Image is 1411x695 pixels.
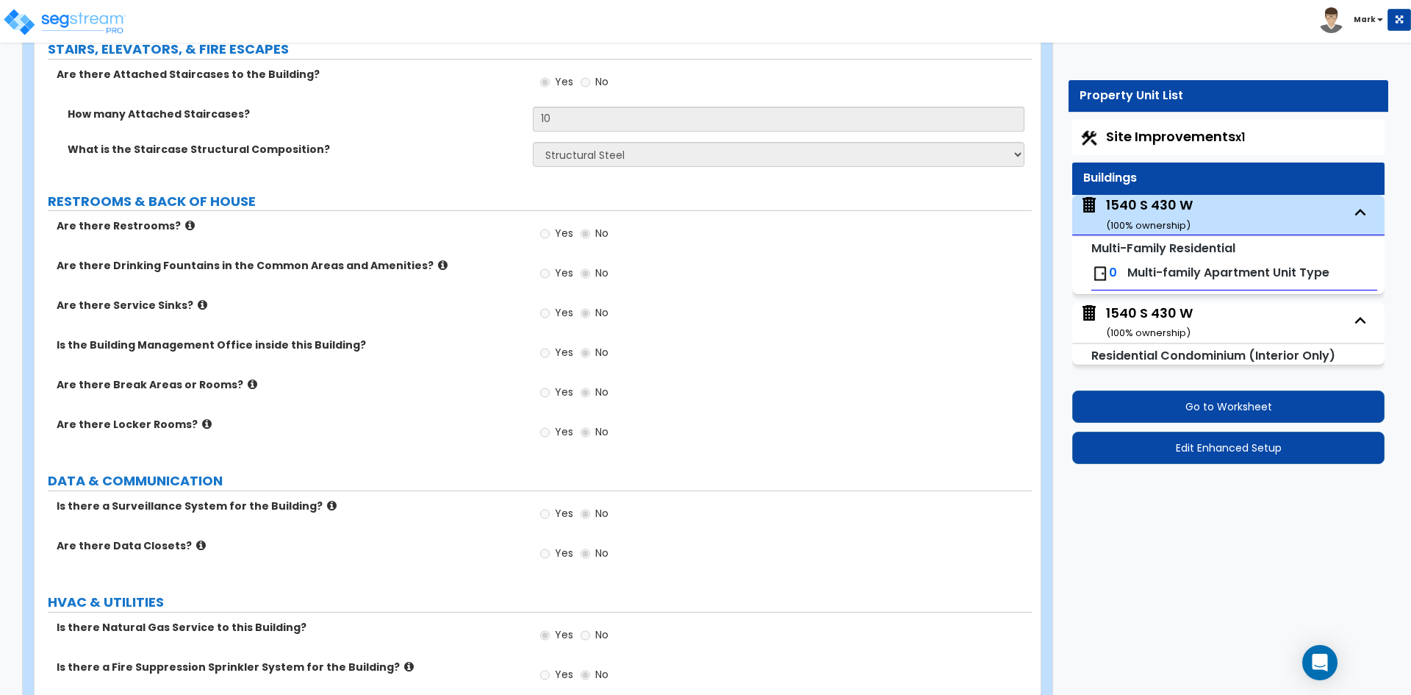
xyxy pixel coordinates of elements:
span: No [595,265,608,280]
i: click for more info! [196,540,206,551]
i: click for more info! [404,661,414,672]
span: Yes [555,226,573,240]
i: click for more info! [248,379,257,390]
div: Open Intercom Messenger [1302,645,1338,680]
input: Yes [540,226,550,242]
label: Is there a Fire Suppression Sprinkler System for the Building? [57,660,522,674]
img: building.svg [1080,304,1099,323]
input: Yes [540,305,550,321]
button: Go to Worksheet [1072,391,1385,423]
img: logo_pro_r.png [2,7,127,37]
span: Yes [555,345,573,360]
input: Yes [540,667,550,683]
span: Yes [555,506,573,521]
span: Yes [555,667,573,682]
img: Construction.png [1080,129,1099,148]
input: No [581,385,590,401]
input: No [581,226,590,242]
label: Are there Locker Rooms? [57,417,522,432]
span: 0 [1109,264,1117,281]
span: No [595,424,608,439]
label: Are there Drinking Fountains in the Common Areas and Amenities? [57,258,522,273]
span: 1540 S 430 W [1080,304,1193,341]
small: x1 [1235,129,1245,145]
span: Yes [555,546,573,560]
div: 1540 S 430 W [1106,304,1193,341]
span: Yes [555,265,573,280]
span: No [595,385,608,399]
i: click for more info! [438,260,448,271]
label: Are there Service Sinks? [57,298,522,313]
input: No [581,667,590,683]
span: No [595,627,608,642]
small: ( 100 % ownership) [1106,218,1191,232]
small: ( 100 % ownership) [1106,326,1191,340]
label: STAIRS, ELEVATORS, & FIRE ESCAPES [48,40,1032,59]
span: Yes [555,385,573,399]
label: RESTROOMS & BACK OF HOUSE [48,192,1032,211]
input: No [581,345,590,361]
button: Edit Enhanced Setup [1072,432,1385,464]
b: Mark [1354,14,1376,25]
label: Are there Attached Staircases to the Building? [57,67,522,82]
span: Multi-family Apartment Unit Type [1127,264,1329,281]
input: No [581,546,590,562]
span: No [595,305,608,320]
input: No [581,627,590,644]
input: No [581,265,590,282]
span: Yes [555,627,573,642]
label: Is there Natural Gas Service to this Building? [57,620,522,635]
label: Is there a Surveillance System for the Building? [57,499,522,513]
span: 1540 S 430 W [1080,196,1193,233]
label: How many Attached Staircases? [68,107,522,121]
span: No [595,226,608,240]
small: Residential Condominium (Interior Only) [1091,347,1335,364]
span: No [595,506,608,521]
label: What is the Staircase Structural Composition? [68,142,522,157]
div: Property Unit List [1080,88,1377,104]
label: DATA & COMMUNICATION [48,471,1032,491]
span: Yes [555,305,573,320]
span: No [595,74,608,89]
label: HVAC & UTILITIES [48,593,1032,612]
label: Is the Building Management Office inside this Building? [57,338,522,352]
input: Yes [540,74,550,90]
input: No [581,424,590,441]
img: door.png [1091,265,1109,282]
input: Yes [540,506,550,522]
span: No [595,345,608,360]
div: Buildings [1083,170,1374,187]
span: No [595,667,608,682]
input: Yes [540,627,550,644]
span: No [595,546,608,560]
input: No [581,74,590,90]
span: Site Improvements [1106,127,1245,146]
small: Multi-Family Residential [1091,240,1235,257]
input: Yes [540,265,550,282]
label: Are there Restrooms? [57,218,522,233]
label: Are there Break Areas or Rooms? [57,377,522,392]
span: Yes [555,424,573,439]
i: click for more info! [202,418,212,430]
input: No [581,506,590,522]
div: 1540 S 430 W [1106,196,1193,233]
img: building.svg [1080,196,1099,215]
input: Yes [540,546,550,562]
input: No [581,305,590,321]
i: click for more info! [327,500,337,511]
input: Yes [540,345,550,361]
i: click for more info! [185,220,195,231]
input: Yes [540,424,550,441]
span: Yes [555,74,573,89]
label: Are there Data Closets? [57,538,522,553]
img: avatar.png [1318,7,1344,33]
input: Yes [540,385,550,401]
i: click for more info! [198,299,207,310]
